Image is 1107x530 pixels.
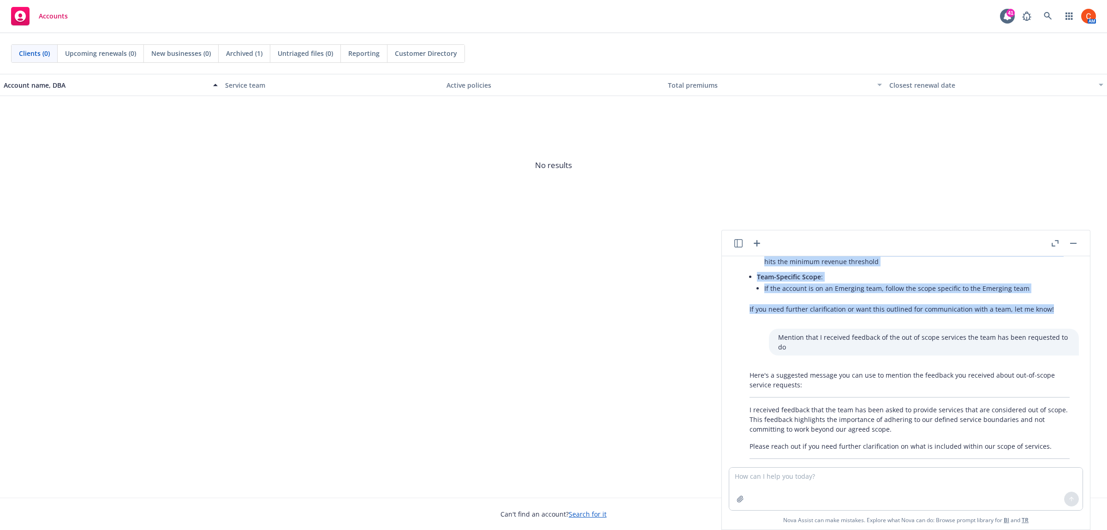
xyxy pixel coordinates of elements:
a: Accounts [7,3,71,29]
div: Total premiums [668,80,872,90]
a: Search for it [569,510,607,518]
div: Closest renewal date [889,80,1093,90]
button: Closest renewal date [886,74,1107,96]
li: Scope adjustments are based on revenue changes at the time of renewal, not when the account hits ... [764,245,1070,268]
div: 41 [1006,9,1015,17]
span: Accounts [39,12,68,20]
span: Nova Assist can make mistakes. Explore what Nova can do: Browse prompt library for and [783,511,1029,530]
p: I received feedback that the team has been asked to provide services that are considered out of s... [750,405,1070,434]
p: Mention that I received feedback of the out of scope services the team has been requested to do [778,332,1070,352]
span: Can't find an account? [500,509,607,519]
span: Untriaged files (0) [278,48,333,58]
span: Archived (1) [226,48,262,58]
span: Reporting [348,48,380,58]
p: Let me know if you'd like to adjust the tone or add any specific examples. [750,466,1070,476]
span: Team-Specific Scope [757,272,821,281]
a: BI [1004,516,1009,524]
p: Please reach out if you need further clarification on what is included within our scope of services. [750,441,1070,451]
div: Account name, DBA [4,80,208,90]
span: Upcoming renewals (0) [65,48,136,58]
a: TR [1022,516,1029,524]
button: Active policies [443,74,664,96]
p: Here's a suggested message you can use to mention the feedback you received about out-of-scope se... [750,370,1070,390]
span: New businesses (0) [151,48,211,58]
li: : [757,270,1070,297]
button: Service team [221,74,443,96]
div: Active policies [446,80,661,90]
a: Report a Bug [1018,7,1036,25]
span: Clients (0) [19,48,50,58]
p: If you need further clarification or want this outlined for communication with a team, let me know! [750,304,1070,314]
span: Customer Directory [395,48,457,58]
div: Service team [225,80,439,90]
img: photo [1081,9,1096,24]
a: Switch app [1060,7,1078,25]
button: Total premiums [664,74,886,96]
a: Search [1039,7,1057,25]
li: If the account is on an Emerging team, follow the scope specific to the Emerging team [764,282,1070,295]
